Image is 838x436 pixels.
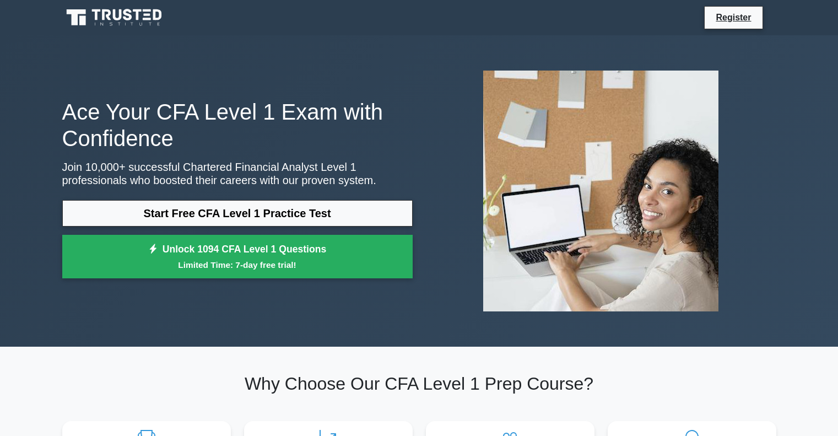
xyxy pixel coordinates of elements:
h2: Why Choose Our CFA Level 1 Prep Course? [62,373,776,394]
small: Limited Time: 7-day free trial! [76,259,399,271]
h1: Ace Your CFA Level 1 Exam with Confidence [62,99,413,152]
a: Register [709,10,758,24]
a: Unlock 1094 CFA Level 1 QuestionsLimited Time: 7-day free trial! [62,235,413,279]
a: Start Free CFA Level 1 Practice Test [62,200,413,227]
p: Join 10,000+ successful Chartered Financial Analyst Level 1 professionals who boosted their caree... [62,160,413,187]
